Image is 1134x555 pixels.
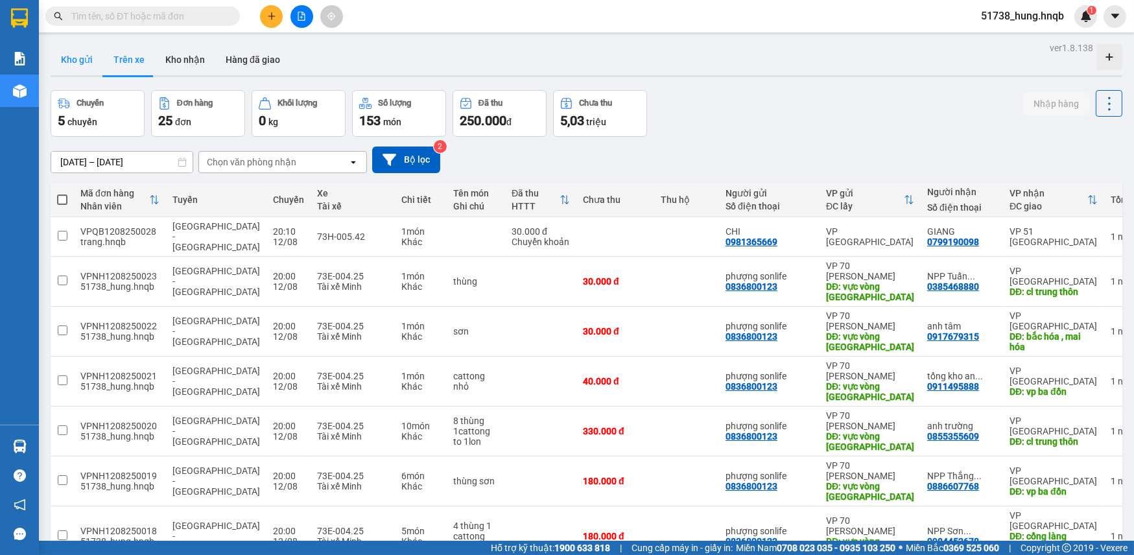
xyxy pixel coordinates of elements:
[826,515,914,536] div: VP 70 [PERSON_NAME]
[967,271,975,281] span: ...
[1010,287,1098,297] div: DĐ: cl trung thôn
[927,526,997,536] div: NPP Sơn Huyền
[726,371,813,381] div: phượng sonlife
[401,421,440,431] div: 10 món
[1089,6,1094,15] span: 1
[453,201,499,211] div: Ghi chú
[1003,183,1104,217] th: Toggle SortBy
[273,237,304,247] div: 12/08
[401,371,440,381] div: 1 món
[80,271,159,281] div: VPNH1208250023
[632,541,733,555] span: Cung cấp máy in - giấy in:
[726,381,777,392] div: 0836800123
[726,471,813,481] div: phượng sonlife
[826,331,914,352] div: DĐ: vực vòng hà nam
[317,231,388,242] div: 73H-005.42
[80,331,159,342] div: 51738_hung.hnqb
[172,466,260,497] span: [GEOGRAPHIC_DATA] - [GEOGRAPHIC_DATA]
[80,321,159,331] div: VPNH1208250022
[927,536,979,547] div: 0984452678
[172,316,260,347] span: [GEOGRAPHIC_DATA] - [GEOGRAPHIC_DATA]
[401,431,440,442] div: Khác
[1010,510,1098,531] div: VP [GEOGRAPHIC_DATA]
[273,226,304,237] div: 20:10
[726,481,777,491] div: 0836800123
[401,281,440,292] div: Khác
[620,541,622,555] span: |
[317,381,388,392] div: Tài xế Minh
[975,371,983,381] span: ...
[80,526,159,536] div: VPNH1208250018
[974,471,982,481] span: ...
[1010,466,1098,486] div: VP [GEOGRAPHIC_DATA]
[583,195,648,205] div: Chưa thu
[317,331,388,342] div: Tài xế Minh
[512,188,560,198] div: Đã thu
[207,156,296,169] div: Chọn văn phòng nhận
[906,541,999,555] span: Miền Bắc
[927,271,997,281] div: NPP Tuấn Toàn
[151,90,245,137] button: Đơn hàng25đơn
[155,44,215,75] button: Kho nhận
[14,528,26,540] span: message
[943,543,999,553] strong: 0369 525 060
[927,226,997,237] div: GIANG
[320,5,343,28] button: aim
[401,471,440,481] div: 6 món
[927,281,979,292] div: 0385468880
[158,113,172,128] span: 25
[252,90,346,137] button: Khối lượng0kg
[378,99,411,108] div: Số lượng
[512,226,570,237] div: 30.000 đ
[13,52,27,65] img: solution-icon
[297,12,306,21] span: file-add
[273,321,304,331] div: 20:00
[726,321,813,331] div: phượng sonlife
[453,521,499,552] div: 4 thùng 1 cattong nhỏ
[317,481,388,491] div: Tài xế Minh
[453,476,499,486] div: thùng sơn
[401,331,440,342] div: Khác
[453,326,499,337] div: sơn
[401,481,440,491] div: Khác
[268,117,278,127] span: kg
[826,311,914,331] div: VP 70 [PERSON_NAME]
[927,481,979,491] div: 0886607768
[267,12,276,21] span: plus
[11,8,28,28] img: logo-vxr
[260,5,283,28] button: plus
[273,371,304,381] div: 20:00
[963,526,971,536] span: ...
[54,12,63,21] span: search
[273,536,304,547] div: 12/08
[103,44,155,75] button: Trên xe
[401,526,440,536] div: 5 món
[290,5,313,28] button: file-add
[317,471,388,481] div: 73E-004.25
[726,188,813,198] div: Người gửi
[1010,201,1087,211] div: ĐC giao
[579,99,612,108] div: Chưa thu
[13,440,27,453] img: warehouse-icon
[1109,10,1121,22] span: caret-down
[971,8,1074,24] span: 51738_hung.hnqb
[172,221,260,252] span: [GEOGRAPHIC_DATA] - [GEOGRAPHIC_DATA]
[927,321,997,331] div: anh tâm
[352,90,446,137] button: Số lượng153món
[317,371,388,381] div: 73E-004.25
[726,331,777,342] div: 0836800123
[401,195,440,205] div: Chi tiết
[14,469,26,482] span: question-circle
[1010,311,1098,331] div: VP [GEOGRAPHIC_DATA]
[583,376,648,386] div: 40.000 đ
[80,481,159,491] div: 51738_hung.hnqb
[1010,188,1087,198] div: VP nhận
[726,226,813,237] div: CHI
[453,276,499,287] div: thùng
[273,195,304,205] div: Chuyến
[317,431,388,442] div: Tài xế Minh
[372,147,440,173] button: Bộ lọc
[583,276,648,287] div: 30.000 đ
[80,421,159,431] div: VPNH1208250020
[273,481,304,491] div: 12/08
